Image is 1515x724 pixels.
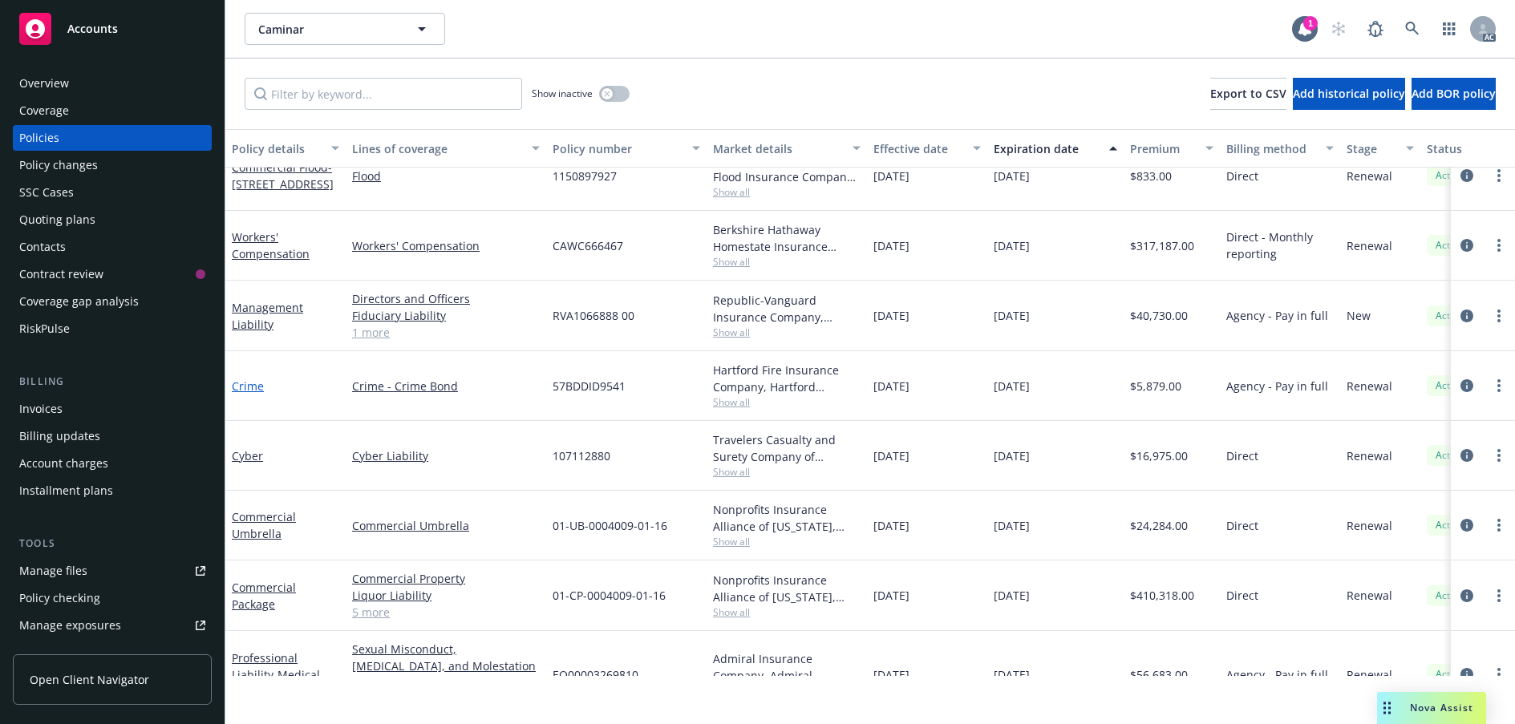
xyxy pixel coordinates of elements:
[1226,378,1328,394] span: Agency - Pay in full
[707,129,867,168] button: Market details
[13,71,212,96] a: Overview
[873,140,963,157] div: Effective date
[1340,129,1420,168] button: Stage
[1489,236,1509,255] a: more
[867,129,987,168] button: Effective date
[352,140,522,157] div: Lines of coverage
[994,587,1030,604] span: [DATE]
[1457,376,1477,395] a: circleInformation
[13,423,212,449] a: Billing updates
[553,168,617,184] span: 1150897927
[245,13,445,45] button: Caminar
[1130,140,1196,157] div: Premium
[1130,666,1188,683] span: $56,683.00
[713,501,861,535] div: Nonprofits Insurance Alliance of [US_STATE], Inc., Nonprofits Insurance Alliance of [US_STATE], I...
[873,237,909,254] span: [DATE]
[67,22,118,35] span: Accounts
[232,509,296,541] a: Commercial Umbrella
[232,378,264,394] a: Crime
[19,396,63,422] div: Invoices
[873,378,909,394] span: [DATE]
[1347,140,1396,157] div: Stage
[352,168,540,184] a: Flood
[1489,586,1509,605] a: more
[1130,168,1172,184] span: $833.00
[352,570,540,587] a: Commercial Property
[1433,309,1465,323] span: Active
[1226,140,1316,157] div: Billing method
[713,362,861,395] div: Hartford Fire Insurance Company, Hartford Insurance Group
[1433,448,1465,463] span: Active
[553,587,666,604] span: 01-CP-0004009-01-16
[1347,447,1392,464] span: Renewal
[352,290,540,307] a: Directors and Officers
[713,535,861,548] span: Show all
[1303,16,1318,30] div: 1
[1347,666,1392,683] span: Renewal
[1412,86,1496,101] span: Add BOR policy
[1489,516,1509,535] a: more
[19,289,139,314] div: Coverage gap analysis
[873,168,909,184] span: [DATE]
[1457,446,1477,465] a: circleInformation
[1412,78,1496,110] button: Add BOR policy
[13,558,212,584] a: Manage files
[1226,517,1258,534] span: Direct
[352,604,540,621] a: 5 more
[1347,237,1392,254] span: Renewal
[352,307,540,324] a: Fiduciary Liability
[1347,168,1392,184] span: Renewal
[232,140,322,157] div: Policy details
[553,517,667,534] span: 01-UB-0004009-01-16
[713,152,861,185] div: [PERSON_NAME] National Flood Insurance Company, [PERSON_NAME] Flood
[352,641,540,691] a: Sexual Misconduct, [MEDICAL_DATA], and Molestation Liability
[994,140,1100,157] div: Expiration date
[1359,13,1391,45] a: Report a Bug
[873,587,909,604] span: [DATE]
[19,152,98,178] div: Policy changes
[30,671,149,688] span: Open Client Navigator
[1457,236,1477,255] a: circleInformation
[1410,701,1473,714] span: Nova Assist
[1433,168,1465,183] span: Active
[19,423,100,449] div: Billing updates
[19,234,66,260] div: Contacts
[13,451,212,476] a: Account charges
[13,152,212,178] a: Policy changes
[19,98,69,123] div: Coverage
[1130,447,1188,464] span: $16,975.00
[13,261,212,287] a: Contract review
[1377,692,1486,724] button: Nova Assist
[1347,378,1392,394] span: Renewal
[1457,516,1477,535] a: circleInformation
[713,185,861,199] span: Show all
[13,289,212,314] a: Coverage gap analysis
[19,640,124,665] div: Manage certificates
[553,237,623,254] span: CAWC666467
[532,87,593,100] span: Show inactive
[713,465,861,479] span: Show all
[994,447,1030,464] span: [DATE]
[19,71,69,96] div: Overview
[1433,13,1465,45] a: Switch app
[1457,166,1477,185] a: circleInformation
[553,378,626,394] span: 57BDDID9541
[873,517,909,534] span: [DATE]
[1433,238,1465,253] span: Active
[232,448,263,463] a: Cyber
[1130,378,1181,394] span: $5,879.00
[1489,166,1509,185] a: more
[13,585,212,611] a: Policy checking
[873,666,909,683] span: [DATE]
[225,129,346,168] button: Policy details
[232,580,296,612] a: Commercial Package
[1226,307,1328,324] span: Agency - Pay in full
[1347,587,1392,604] span: Renewal
[13,640,212,665] a: Manage certificates
[713,572,861,605] div: Nonprofits Insurance Alliance of [US_STATE], Inc., Nonprofits Insurance Alliance of [US_STATE], I...
[232,650,320,716] a: Professional Liability
[1226,168,1258,184] span: Direct
[1293,86,1405,101] span: Add historical policy
[19,180,74,205] div: SSC Cases
[553,447,610,464] span: 107112880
